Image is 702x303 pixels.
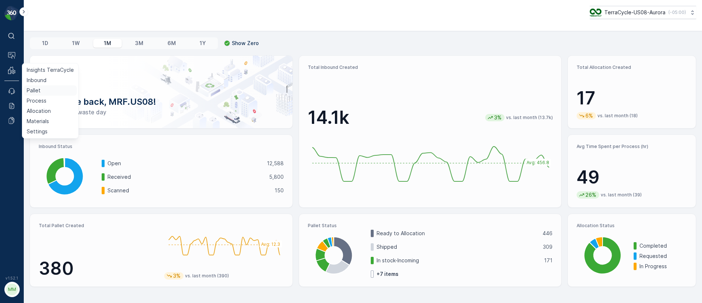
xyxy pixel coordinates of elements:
[4,276,19,280] span: v 1.52.1
[104,40,111,47] p: 1M
[377,257,540,264] p: In stock-Incoming
[577,166,687,188] p: 49
[493,114,502,121] p: 3%
[107,187,270,194] p: Scanned
[544,257,552,264] p: 171
[308,64,553,70] p: Total Inbound Created
[200,40,206,47] p: 1Y
[543,243,552,251] p: 309
[377,230,538,237] p: Ready to Allocation
[42,108,281,117] p: Have a zero-waste day
[601,192,642,198] p: vs. last month (39)
[135,40,143,47] p: 3M
[72,40,80,47] p: 1W
[543,230,552,237] p: 446
[506,115,553,121] p: vs. last month (13.7k)
[597,113,638,119] p: vs. last month (18)
[585,191,597,199] p: 26%
[4,282,19,297] button: MM
[668,10,686,15] p: ( -05:00 )
[107,173,264,181] p: Received
[377,243,539,251] p: Shipped
[232,40,259,47] p: Show Zero
[577,223,687,229] p: Allocation Status
[577,87,687,109] p: 17
[39,223,158,229] p: Total Pallet Created
[167,40,176,47] p: 6M
[6,284,18,295] div: MM
[269,173,284,181] p: 5,800
[275,187,284,194] p: 150
[39,258,158,280] p: 380
[107,160,262,167] p: Open
[42,96,281,108] p: Welcome back, MRF.US08!
[308,107,349,129] p: 14.1k
[577,144,687,149] p: Avg Time Spent per Process (hr)
[267,160,284,167] p: 12,588
[308,223,553,229] p: Pallet Status
[4,6,19,21] img: logo
[577,64,687,70] p: Total Allocation Created
[639,263,687,270] p: In Progress
[585,112,594,119] p: 6%
[639,252,687,260] p: Requested
[604,9,665,16] p: TerraCycle-US08-Aurora
[590,6,696,19] button: TerraCycle-US08-Aurora(-05:00)
[42,40,48,47] p: 1D
[590,8,601,16] img: image_ci7OI47.png
[39,144,284,149] p: Inbound Status
[185,273,229,279] p: vs. last month (390)
[172,272,181,280] p: 3%
[639,242,687,250] p: Completed
[377,270,399,278] p: + 7 items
